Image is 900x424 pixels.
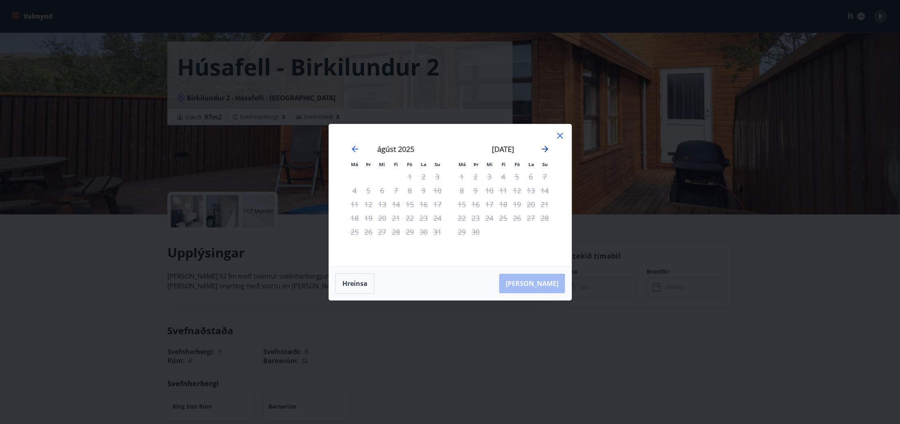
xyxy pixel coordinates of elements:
td: Not available. fimmtudagur, 25. september 2025 [496,211,510,225]
small: Fö [407,161,412,167]
td: Not available. föstudagur, 29. ágúst 2025 [403,225,417,239]
td: Not available. miðvikudagur, 24. september 2025 [482,211,496,225]
td: Not available. mánudagur, 1. september 2025 [455,170,469,184]
td: Not available. miðvikudagur, 13. ágúst 2025 [375,197,389,211]
small: Mi [487,161,493,167]
td: Not available. fimmtudagur, 7. ágúst 2025 [389,184,403,197]
td: Not available. föstudagur, 1. ágúst 2025 [403,170,417,184]
td: Not available. miðvikudagur, 27. ágúst 2025 [375,225,389,239]
small: Má [459,161,466,167]
small: Su [435,161,440,167]
td: Not available. laugardagur, 2. ágúst 2025 [417,170,431,184]
td: Not available. föstudagur, 8. ágúst 2025 [403,184,417,197]
td: Not available. sunnudagur, 7. september 2025 [538,170,552,184]
small: Fi [394,161,398,167]
small: Þr [366,161,371,167]
td: Not available. þriðjudagur, 9. september 2025 [469,184,482,197]
td: Not available. mánudagur, 18. ágúst 2025 [348,211,361,225]
td: Not available. föstudagur, 12. september 2025 [510,184,524,197]
td: Not available. mánudagur, 4. ágúst 2025 [348,184,361,197]
td: Not available. laugardagur, 9. ágúst 2025 [417,184,431,197]
td: Not available. fimmtudagur, 4. september 2025 [496,170,510,184]
small: Þr [474,161,478,167]
div: Move backward to switch to the previous month. [350,144,360,154]
td: Not available. þriðjudagur, 12. ágúst 2025 [361,197,375,211]
small: La [421,161,426,167]
td: Not available. sunnudagur, 10. ágúst 2025 [431,184,444,197]
td: Not available. sunnudagur, 24. ágúst 2025 [431,211,444,225]
td: Not available. laugardagur, 16. ágúst 2025 [417,197,431,211]
button: Hreinsa [335,273,374,294]
small: La [528,161,534,167]
div: Calendar [339,134,562,257]
td: Not available. sunnudagur, 17. ágúst 2025 [431,197,444,211]
td: Not available. laugardagur, 20. september 2025 [524,197,538,211]
td: Not available. sunnudagur, 3. ágúst 2025 [431,170,444,184]
td: Not available. miðvikudagur, 10. september 2025 [482,184,496,197]
td: Not available. föstudagur, 15. ágúst 2025 [403,197,417,211]
small: Fö [515,161,520,167]
td: Not available. laugardagur, 27. september 2025 [524,211,538,225]
td: Not available. fimmtudagur, 11. september 2025 [496,184,510,197]
td: Not available. föstudagur, 22. ágúst 2025 [403,211,417,225]
small: Mi [379,161,385,167]
small: Su [542,161,548,167]
td: Not available. fimmtudagur, 14. ágúst 2025 [389,197,403,211]
td: Not available. miðvikudagur, 6. ágúst 2025 [375,184,389,197]
div: Move forward to switch to the next month. [540,144,550,154]
td: Not available. miðvikudagur, 20. ágúst 2025 [375,211,389,225]
td: Not available. mánudagur, 11. ágúst 2025 [348,197,361,211]
td: Not available. þriðjudagur, 19. ágúst 2025 [361,211,375,225]
td: Not available. mánudagur, 22. september 2025 [455,211,469,225]
td: Not available. laugardagur, 6. september 2025 [524,170,538,184]
td: Not available. laugardagur, 13. september 2025 [524,184,538,197]
td: Not available. sunnudagur, 31. ágúst 2025 [431,225,444,239]
td: Not available. sunnudagur, 21. september 2025 [538,197,552,211]
td: Not available. sunnudagur, 28. september 2025 [538,211,552,225]
td: Not available. fimmtudagur, 21. ágúst 2025 [389,211,403,225]
td: Not available. föstudagur, 19. september 2025 [510,197,524,211]
td: Not available. mánudagur, 15. september 2025 [455,197,469,211]
td: Not available. þriðjudagur, 16. september 2025 [469,197,482,211]
td: Not available. föstudagur, 5. september 2025 [510,170,524,184]
td: Not available. mánudagur, 25. ágúst 2025 [348,225,361,239]
strong: ágúst 2025 [377,144,414,154]
td: Not available. þriðjudagur, 5. ágúst 2025 [361,184,375,197]
td: Not available. þriðjudagur, 26. ágúst 2025 [361,225,375,239]
td: Not available. þriðjudagur, 30. september 2025 [469,225,482,239]
strong: [DATE] [492,144,514,154]
small: Fi [502,161,506,167]
td: Not available. laugardagur, 23. ágúst 2025 [417,211,431,225]
td: Not available. laugardagur, 30. ágúst 2025 [417,225,431,239]
td: Not available. miðvikudagur, 3. september 2025 [482,170,496,184]
td: Not available. fimmtudagur, 18. september 2025 [496,197,510,211]
td: Not available. mánudagur, 8. september 2025 [455,184,469,197]
td: Not available. þriðjudagur, 2. september 2025 [469,170,482,184]
td: Not available. mánudagur, 29. september 2025 [455,225,469,239]
td: Not available. miðvikudagur, 17. september 2025 [482,197,496,211]
td: Not available. þriðjudagur, 23. september 2025 [469,211,482,225]
td: Not available. fimmtudagur, 28. ágúst 2025 [389,225,403,239]
td: Not available. föstudagur, 26. september 2025 [510,211,524,225]
small: Má [351,161,358,167]
td: Not available. sunnudagur, 14. september 2025 [538,184,552,197]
